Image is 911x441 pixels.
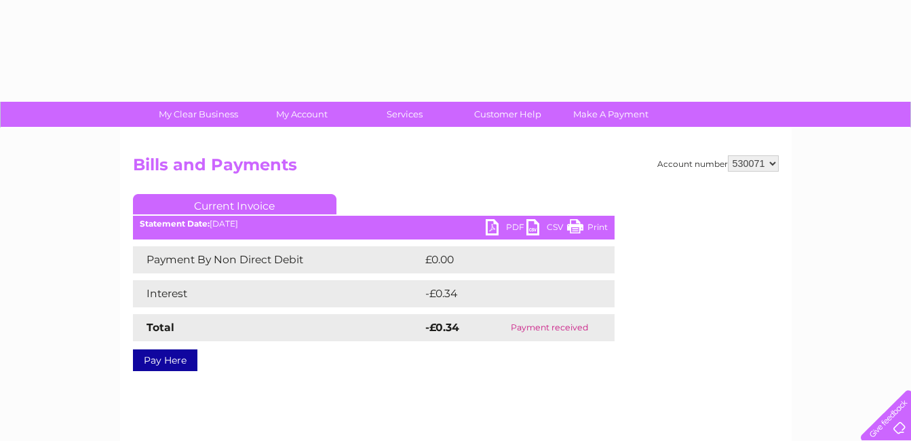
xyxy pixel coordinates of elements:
[567,219,608,239] a: Print
[142,102,254,127] a: My Clear Business
[133,194,336,214] a: Current Invoice
[486,219,526,239] a: PDF
[452,102,564,127] a: Customer Help
[484,314,614,341] td: Payment received
[422,246,583,273] td: £0.00
[526,219,567,239] a: CSV
[133,349,197,371] a: Pay Here
[133,155,779,181] h2: Bills and Payments
[555,102,667,127] a: Make A Payment
[349,102,461,127] a: Services
[133,219,615,229] div: [DATE]
[140,218,210,229] b: Statement Date:
[422,280,586,307] td: -£0.34
[147,321,174,334] strong: Total
[246,102,357,127] a: My Account
[133,280,422,307] td: Interest
[657,155,779,172] div: Account number
[425,321,459,334] strong: -£0.34
[133,246,422,273] td: Payment By Non Direct Debit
